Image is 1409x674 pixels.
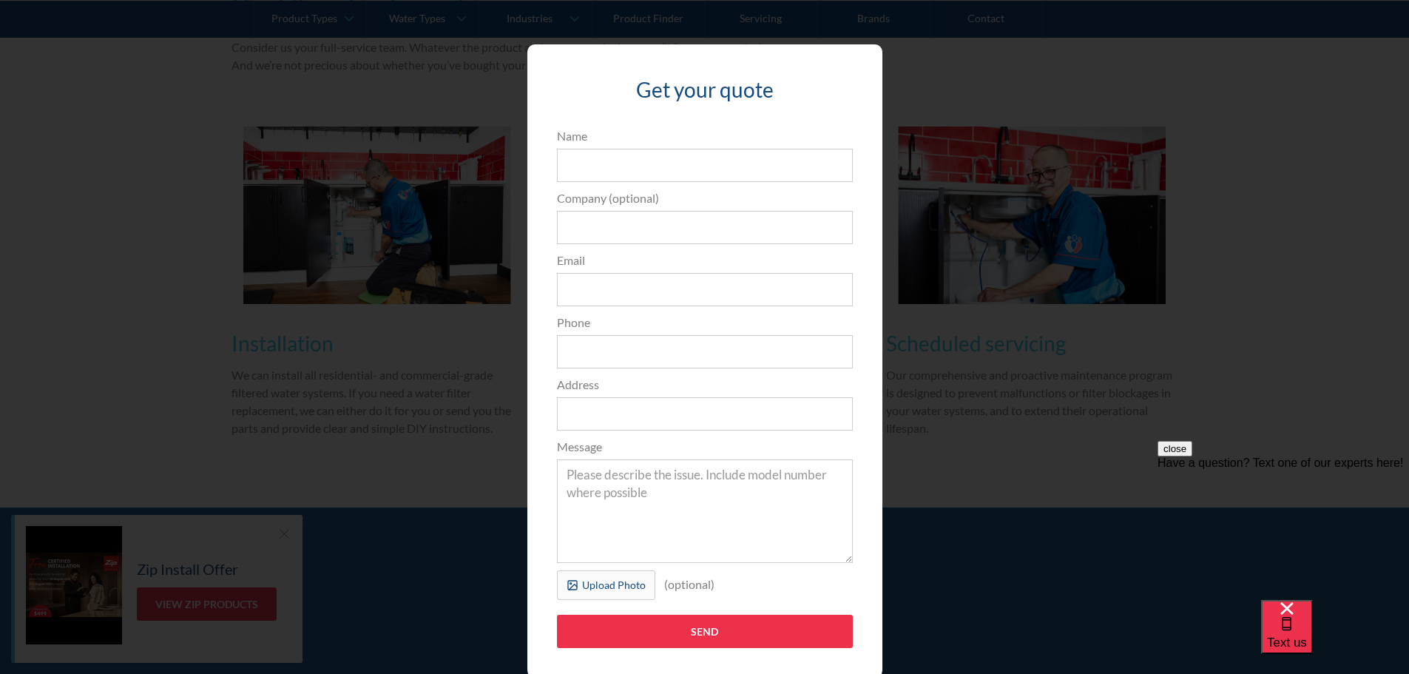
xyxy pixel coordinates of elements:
label: Email [557,252,853,269]
form: Popup Form Servicing [550,127,860,663]
iframe: podium webchat widget bubble [1261,600,1409,674]
label: Address [557,376,853,394]
label: Phone [557,314,853,331]
label: Upload Photo [557,570,655,600]
input: Send [557,615,853,648]
label: Name [557,127,853,145]
div: Upload Photo [582,577,646,593]
div: (optional) [655,570,723,599]
label: Message [557,438,853,456]
h3: Get your quote [557,74,853,105]
label: Company (optional) [557,189,853,207]
iframe: podium webchat widget prompt [1158,441,1409,619]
